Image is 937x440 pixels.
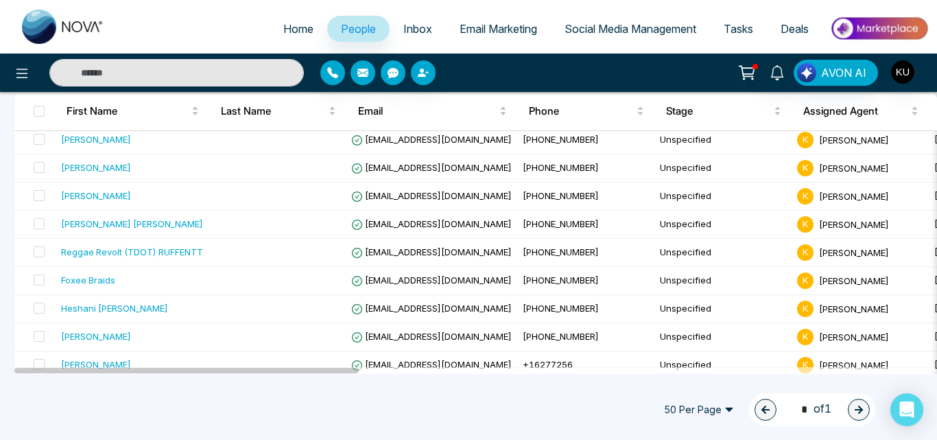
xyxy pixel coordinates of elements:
[523,331,599,342] span: [PHONE_NUMBER]
[654,239,792,267] td: Unspecified
[565,22,696,36] span: Social Media Management
[403,22,432,36] span: Inbox
[819,246,889,257] span: [PERSON_NAME]
[523,359,573,370] span: +16277256
[654,211,792,239] td: Unspecified
[523,303,599,314] span: [PHONE_NUMBER]
[523,218,599,229] span: [PHONE_NUMBER]
[351,190,512,201] span: [EMAIL_ADDRESS][DOMAIN_NAME]
[819,190,889,201] span: [PERSON_NAME]
[797,273,814,289] span: K
[551,16,710,42] a: Social Media Management
[358,103,497,119] span: Email
[460,22,537,36] span: Email Marketing
[61,217,203,231] div: [PERSON_NAME] [PERSON_NAME]
[821,65,866,81] span: AVON AI
[797,188,814,205] span: K
[654,399,744,421] span: 50 Per Page
[797,216,814,233] span: K
[523,190,599,201] span: [PHONE_NUMBER]
[710,16,767,42] a: Tasks
[797,301,814,317] span: K
[654,323,792,351] td: Unspecified
[221,103,326,119] span: Last Name
[666,103,771,119] span: Stage
[654,267,792,295] td: Unspecified
[351,162,512,173] span: [EMAIL_ADDRESS][DOMAIN_NAME]
[351,134,512,145] span: [EMAIL_ADDRESS][DOMAIN_NAME]
[803,103,908,119] span: Assigned Agent
[523,246,599,257] span: [PHONE_NUMBER]
[518,92,655,130] th: Phone
[327,16,390,42] a: People
[61,189,131,202] div: [PERSON_NAME]
[797,132,814,148] span: K
[792,92,929,130] th: Assigned Agent
[797,357,814,373] span: K
[891,60,914,84] img: User Avatar
[819,218,889,229] span: [PERSON_NAME]
[767,16,822,42] a: Deals
[797,244,814,261] span: K
[523,134,599,145] span: [PHONE_NUMBER]
[351,331,512,342] span: [EMAIL_ADDRESS][DOMAIN_NAME]
[797,160,814,176] span: K
[351,303,512,314] span: [EMAIL_ADDRESS][DOMAIN_NAME]
[819,162,889,173] span: [PERSON_NAME]
[654,126,792,154] td: Unspecified
[22,10,104,44] img: Nova CRM Logo
[210,92,347,130] th: Last Name
[724,22,753,36] span: Tasks
[351,359,512,370] span: [EMAIL_ADDRESS][DOMAIN_NAME]
[655,92,792,130] th: Stage
[67,103,189,119] span: First Name
[347,92,519,130] th: Email
[61,245,203,259] div: Reggae Revolt (TDOT) RUFFENTT
[56,92,210,130] th: First Name
[819,275,889,286] span: [PERSON_NAME]
[61,161,131,174] div: [PERSON_NAME]
[793,400,831,419] span: of 1
[794,60,878,86] button: AVON AI
[654,351,792,380] td: Unspecified
[351,218,512,229] span: [EMAIL_ADDRESS][DOMAIN_NAME]
[819,359,889,370] span: [PERSON_NAME]
[829,13,929,44] img: Market-place.gif
[341,22,376,36] span: People
[797,63,816,82] img: Lead Flow
[351,246,512,257] span: [EMAIL_ADDRESS][DOMAIN_NAME]
[61,132,131,146] div: [PERSON_NAME]
[523,275,599,286] span: [PHONE_NUMBER]
[61,273,115,287] div: Foxee Braids
[819,303,889,314] span: [PERSON_NAME]
[523,162,599,173] span: [PHONE_NUMBER]
[61,358,131,371] div: [PERSON_NAME]
[351,275,512,286] span: [EMAIL_ADDRESS][DOMAIN_NAME]
[61,329,131,343] div: [PERSON_NAME]
[529,103,634,119] span: Phone
[797,329,814,345] span: K
[781,22,809,36] span: Deals
[819,134,889,145] span: [PERSON_NAME]
[270,16,327,42] a: Home
[446,16,551,42] a: Email Marketing
[283,22,313,36] span: Home
[390,16,446,42] a: Inbox
[819,331,889,342] span: [PERSON_NAME]
[61,301,168,315] div: Heshani [PERSON_NAME]
[654,295,792,323] td: Unspecified
[654,183,792,211] td: Unspecified
[890,393,923,426] div: Open Intercom Messenger
[654,154,792,183] td: Unspecified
